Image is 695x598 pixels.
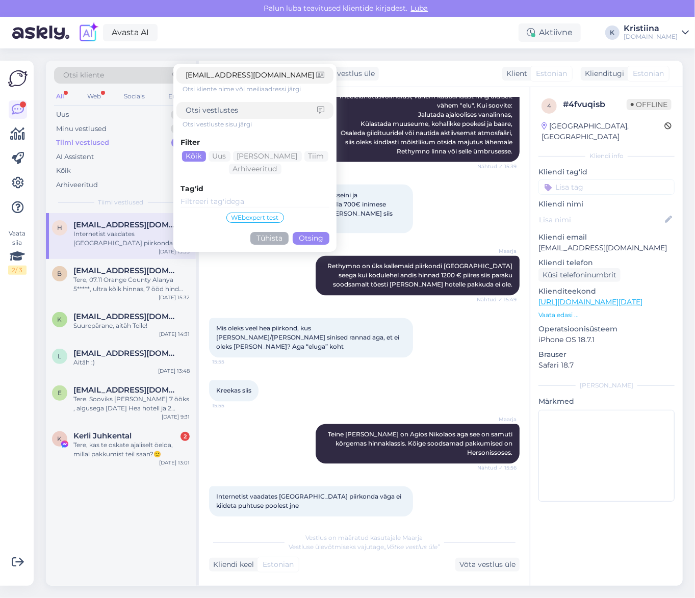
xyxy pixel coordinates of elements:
span: 15:55 [212,358,250,366]
div: 0 [171,124,186,134]
div: [DATE] 9:31 [162,413,190,421]
p: Operatsioonisüsteem [538,324,675,334]
div: [DATE] 15:32 [159,294,190,301]
div: Uus [56,110,69,120]
div: Socials [122,90,147,103]
div: 0 [171,110,186,120]
div: [DATE] 13:01 [159,459,190,466]
span: Estonian [536,68,567,79]
div: 6 [171,138,186,148]
p: Brauser [538,349,675,360]
i: „Võtke vestlus üle” [384,543,440,551]
p: Klienditeekond [538,286,675,297]
input: Filtreeri tag'idega [181,196,329,207]
span: Kerli Juhkental [73,431,132,440]
div: 2 / 3 [8,266,27,275]
span: Internetist vaadates [GEOGRAPHIC_DATA] piirkonda väga ei kiideta puhtuse poolest jne [216,493,403,510]
span: 16:02 [212,517,250,525]
input: Otsi vestlustes [186,105,317,116]
div: Suurepärane, aitäh Teile! [73,321,190,330]
img: Askly Logo [8,69,28,88]
span: Rethymno on üks kallemaid piirkondi [GEOGRAPHIC_DATA] seega kui kodulehel andis hinnad 1200 € pii... [327,263,514,289]
span: Maarja [478,248,517,255]
span: Kreekas siis [216,387,251,395]
div: Kõik [182,151,206,162]
span: Luba [408,4,431,13]
span: e [58,389,62,397]
input: Lisa tag [538,179,675,195]
span: Teine [PERSON_NAME] on Agios Nikolaos aga see on samuti kõrgemas hinnaklassis. Kõige soodsamad pa... [328,431,514,457]
div: Klienditugi [581,68,624,79]
div: Internetist vaadates [GEOGRAPHIC_DATA] piirkonda väga ei kiideta puhtuse poolest jne [73,229,190,248]
p: Kliendi email [538,232,675,243]
div: 2 [181,432,190,441]
p: Märkmed [538,396,675,407]
span: Nähtud ✓ 15:56 [477,464,517,472]
p: iPhone OS 18.7.1 [538,334,675,345]
span: liisi.jl@hotmail.co.uk [73,349,179,358]
div: [PERSON_NAME] [538,381,675,390]
div: Tere. Sooviks [PERSON_NAME] 7 ööks , algusega [DATE] Hea hotell ja 2 täiskasv+1 laps 6a. [73,395,190,413]
span: h [57,224,62,231]
div: Otsi kliente nime või meiliaadressi järgi [183,85,333,94]
div: Otsi vestluste sisu järgi [183,120,333,129]
div: Kristiina [624,24,678,33]
span: Nähtud ✓ 15:39 [477,163,517,170]
div: Kõik [56,166,71,176]
span: K [58,435,62,443]
span: 4 [547,102,551,110]
p: Kliendi telefon [538,257,675,268]
span: B [58,270,62,277]
div: Minu vestlused [56,124,107,134]
span: Tiimi vestlused [98,198,144,207]
span: harrietkubi123@gmail.com [73,220,179,229]
span: Otsi kliente [63,70,104,81]
div: K [605,25,620,40]
div: All [54,90,66,103]
p: Vaata edasi ... [538,310,675,320]
span: erikaviil@hotmail.com [73,385,179,395]
div: [DATE] 15:39 [159,248,190,255]
p: Kliendi tag'id [538,167,675,177]
div: Kliendi info [538,151,675,161]
div: [DATE] 13:48 [158,367,190,375]
span: Nähtud ✓ 15:49 [477,296,517,304]
div: # 4fvuqisb [563,98,627,111]
div: Tag'id [181,184,329,194]
span: Buerto.viktoria@gmail.com [73,266,179,275]
span: Vestluse ülevõtmiseks vajutage [289,543,440,551]
p: Kliendi nimi [538,199,675,210]
span: Estonian [263,559,294,570]
input: Lisa nimi [539,214,663,225]
span: l [58,352,62,360]
div: Aitäh :) [73,358,190,367]
div: Arhiveeritud [56,180,98,190]
div: Klient [502,68,527,79]
a: Avasta AI [103,24,158,41]
div: Tere, 07.11 Orange County Alanya 5*****, ultra kõik hinnas, 7 ööd hind perele on 5890 € [73,275,190,294]
span: Vestlus on määratud kasutajale Maarja [306,534,423,541]
span: Mis oleks veel hea piirkond, kus [PERSON_NAME]/[PERSON_NAME] sinised rannad aga, et ei oleks [PER... [216,325,401,351]
span: Maarja [478,416,517,424]
div: Email [166,90,188,103]
span: kerturaid@gmail.com [73,312,179,321]
div: Kliendi keel [209,559,254,570]
div: Tere, kas te oskate ajaliselt öelda, millal pakkumist teil saan?🙂 [73,440,190,459]
p: [EMAIL_ADDRESS][DOMAIN_NAME] [538,243,675,253]
span: Offline [627,99,672,110]
div: [DATE] 14:31 [159,330,190,338]
div: Aktiivne [519,23,581,42]
div: Võta vestlus üle [455,558,520,571]
span: k [58,316,62,323]
div: [DOMAIN_NAME] [624,33,678,41]
a: [URL][DOMAIN_NAME][DATE] [538,297,642,306]
a: Kristiina[DOMAIN_NAME] [624,24,689,41]
div: Web [85,90,103,103]
span: 15:55 [212,402,250,410]
div: Küsi telefoninumbrit [538,268,621,282]
div: [GEOGRAPHIC_DATA], [GEOGRAPHIC_DATA] [542,121,664,142]
div: Vaata siia [8,229,27,275]
p: Safari 18.7 [538,360,675,371]
div: Tiimi vestlused [56,138,109,148]
span: Estonian [633,68,664,79]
